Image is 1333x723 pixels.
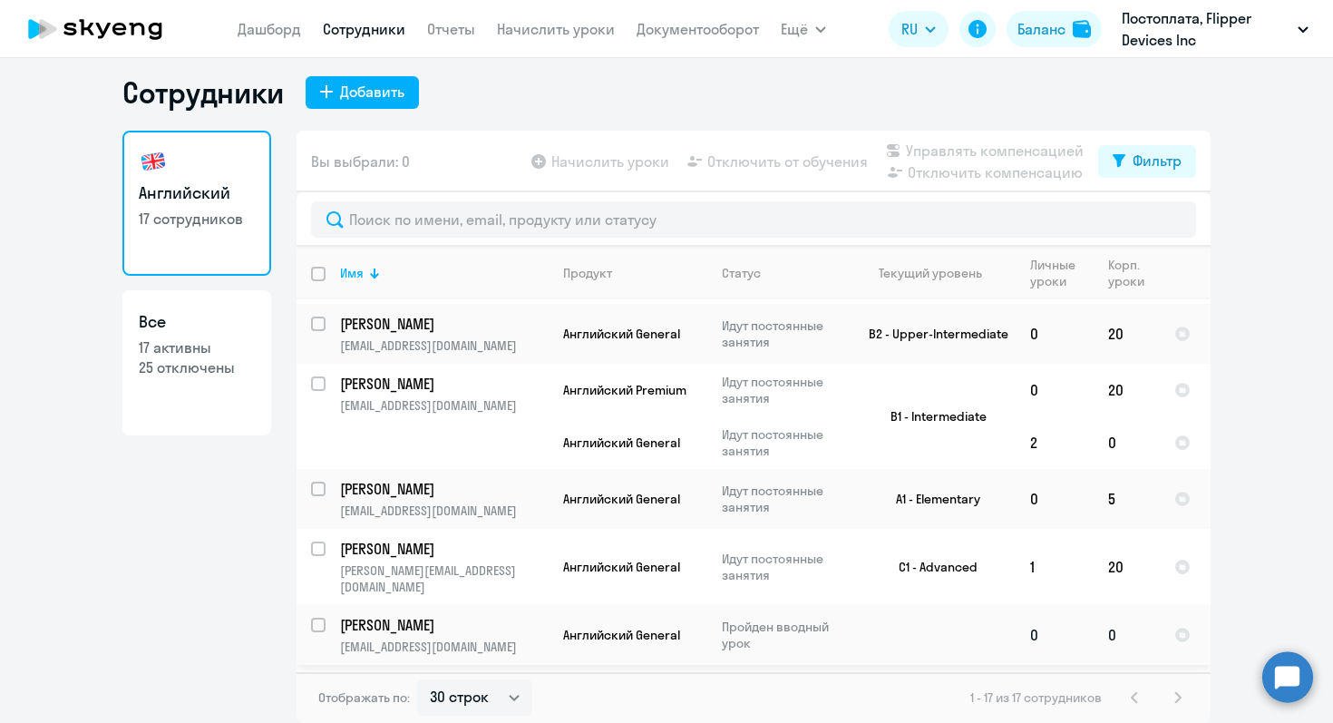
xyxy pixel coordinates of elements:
[847,469,1016,529] td: A1 - Elementary
[340,374,548,394] a: [PERSON_NAME]
[1094,304,1160,364] td: 20
[879,265,982,281] div: Текущий уровень
[1016,469,1094,529] td: 0
[340,639,548,655] p: [EMAIL_ADDRESS][DOMAIN_NAME]
[1094,416,1160,469] td: 0
[1094,529,1160,605] td: 20
[861,265,1015,281] div: Текущий уровень
[1133,150,1182,171] div: Фильтр
[1113,7,1318,51] button: Постоплата, Flipper Devices Inc
[1017,18,1065,40] div: Баланс
[901,18,918,40] span: RU
[139,209,255,229] p: 17 сотрудников
[1016,529,1094,605] td: 1
[323,20,405,38] a: Сотрудники
[563,265,612,281] div: Продукт
[781,11,826,47] button: Ещё
[722,318,846,350] p: Идут постоянные занятия
[1016,364,1094,416] td: 0
[1098,145,1196,178] button: Фильтр
[847,304,1016,364] td: B2 - Upper-Intermediate
[563,326,680,342] span: Английский General
[318,689,410,706] span: Отображать по:
[139,357,255,377] p: 25 отключены
[311,201,1196,238] input: Поиск по имени, email, продукту или статусу
[563,627,680,643] span: Английский General
[340,314,548,334] a: [PERSON_NAME]
[637,20,759,38] a: Документооборот
[847,529,1016,605] td: C1 - Advanced
[340,314,545,334] p: [PERSON_NAME]
[122,290,271,435] a: Все17 активны25 отключены
[1073,20,1091,38] img: balance
[722,265,761,281] div: Статус
[340,615,545,635] p: [PERSON_NAME]
[1030,257,1093,289] div: Личные уроки
[340,562,548,595] p: [PERSON_NAME][EMAIL_ADDRESS][DOMAIN_NAME]
[722,551,846,583] p: Идут постоянные занятия
[563,435,680,451] span: Английский General
[563,491,680,507] span: Английский General
[1094,469,1160,529] td: 5
[1007,11,1102,47] button: Балансbalance
[306,76,419,109] button: Добавить
[340,81,404,103] div: Добавить
[722,374,846,406] p: Идут постоянные занятия
[340,479,545,499] p: [PERSON_NAME]
[139,310,255,334] h3: Все
[847,364,1016,469] td: B1 - Intermediate
[1016,304,1094,364] td: 0
[340,265,548,281] div: Имя
[1094,605,1160,665] td: 0
[427,20,475,38] a: Отчеты
[340,479,548,499] a: [PERSON_NAME]
[139,337,255,357] p: 17 активны
[340,539,545,559] p: [PERSON_NAME]
[722,619,846,651] p: Пройден вводный урок
[311,151,410,172] span: Вы выбрали: 0
[238,20,301,38] a: Дашборд
[497,20,615,38] a: Начислить уроки
[970,689,1102,706] span: 1 - 17 из 17 сотрудников
[340,615,548,635] a: [PERSON_NAME]
[122,74,284,111] h1: Сотрудники
[340,539,548,559] a: [PERSON_NAME]
[1122,7,1290,51] p: Постоплата, Flipper Devices Inc
[340,503,548,519] p: [EMAIL_ADDRESS][DOMAIN_NAME]
[781,18,808,40] span: Ещё
[340,397,548,414] p: [EMAIL_ADDRESS][DOMAIN_NAME]
[139,147,168,176] img: english
[722,426,846,459] p: Идут постоянные занятия
[1016,605,1094,665] td: 0
[340,265,364,281] div: Имя
[122,131,271,276] a: Английский17 сотрудников
[1108,257,1159,289] div: Корп. уроки
[889,11,949,47] button: RU
[1094,364,1160,416] td: 20
[340,374,545,394] p: [PERSON_NAME]
[1016,416,1094,469] td: 2
[563,559,680,575] span: Английский General
[139,181,255,205] h3: Английский
[340,337,548,354] p: [EMAIL_ADDRESS][DOMAIN_NAME]
[563,382,686,398] span: Английский Premium
[722,483,846,515] p: Идут постоянные занятия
